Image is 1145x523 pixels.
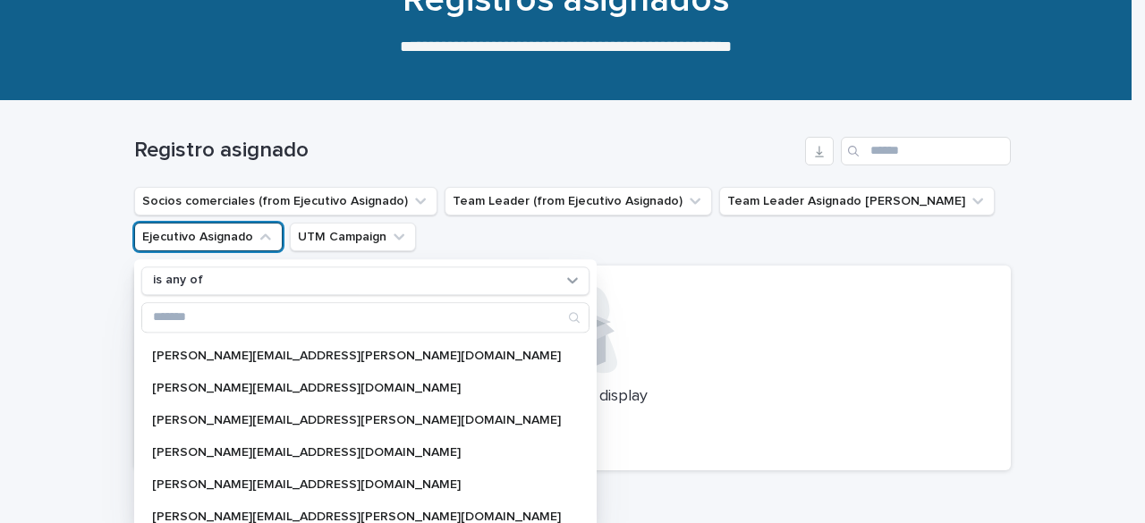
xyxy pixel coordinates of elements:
button: Team Leader (from Ejecutivo Asignado) [445,187,712,215]
div: Search [141,302,589,333]
p: [PERSON_NAME][EMAIL_ADDRESS][PERSON_NAME][DOMAIN_NAME] [152,510,561,523]
button: UTM Campaign [290,223,416,251]
p: [PERSON_NAME][EMAIL_ADDRESS][PERSON_NAME][DOMAIN_NAME] [152,414,561,426]
h1: Registro asignado [134,138,798,164]
button: Ejecutivo Asignado [134,223,283,251]
button: Team Leader Asignado LLamados [719,187,995,215]
input: Search [142,303,589,332]
p: [PERSON_NAME][EMAIL_ADDRESS][DOMAIN_NAME] [152,382,561,394]
input: Search [841,137,1011,165]
p: [PERSON_NAME][EMAIL_ADDRESS][DOMAIN_NAME] [152,478,561,491]
p: is any of [153,274,203,289]
p: [PERSON_NAME][EMAIL_ADDRESS][PERSON_NAME][DOMAIN_NAME] [152,350,561,362]
button: Socios comerciales (from Ejecutivo Asignado) [134,187,437,215]
p: [PERSON_NAME][EMAIL_ADDRESS][DOMAIN_NAME] [152,446,561,459]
